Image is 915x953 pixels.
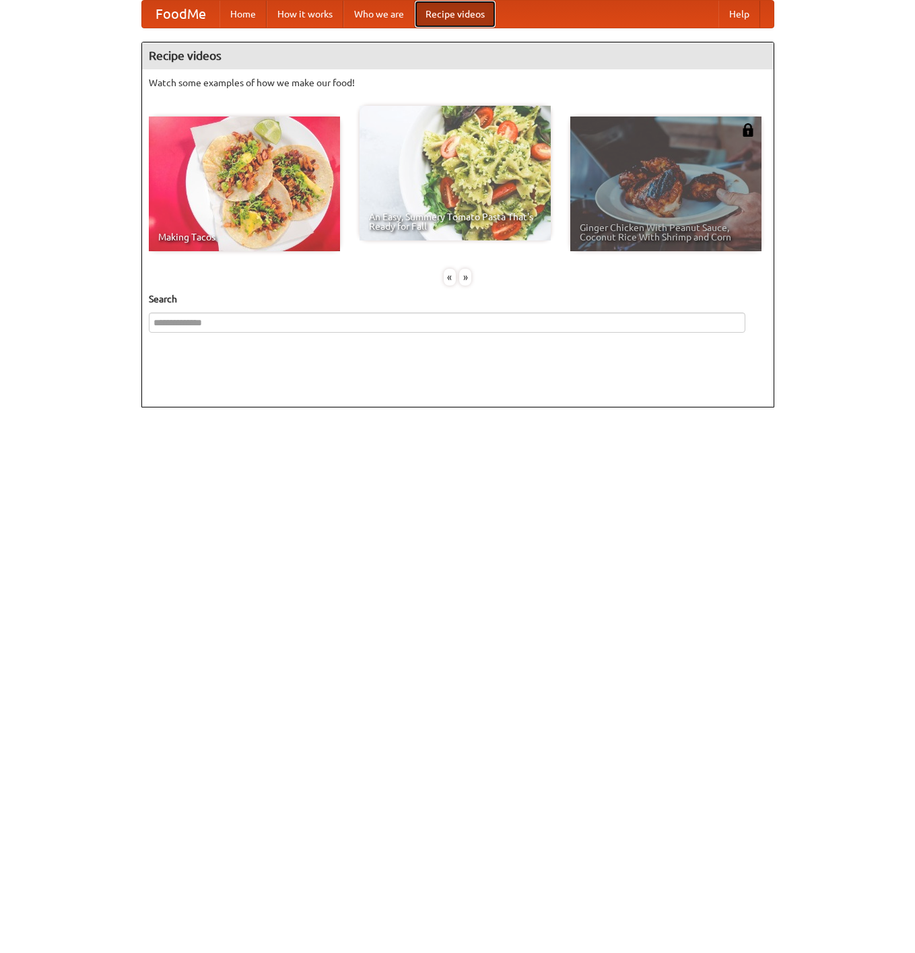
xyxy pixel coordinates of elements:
a: Recipe videos [415,1,496,28]
a: How it works [267,1,343,28]
h4: Recipe videos [142,42,774,69]
img: 483408.png [741,123,755,137]
a: Making Tacos [149,117,340,251]
a: Home [219,1,267,28]
div: « [444,269,456,286]
a: Who we are [343,1,415,28]
a: Help [718,1,760,28]
div: » [459,269,471,286]
span: Making Tacos [158,232,331,242]
p: Watch some examples of how we make our food! [149,76,767,90]
h5: Search [149,292,767,306]
a: FoodMe [142,1,219,28]
span: An Easy, Summery Tomato Pasta That's Ready for Fall [369,212,541,231]
a: An Easy, Summery Tomato Pasta That's Ready for Fall [360,106,551,240]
